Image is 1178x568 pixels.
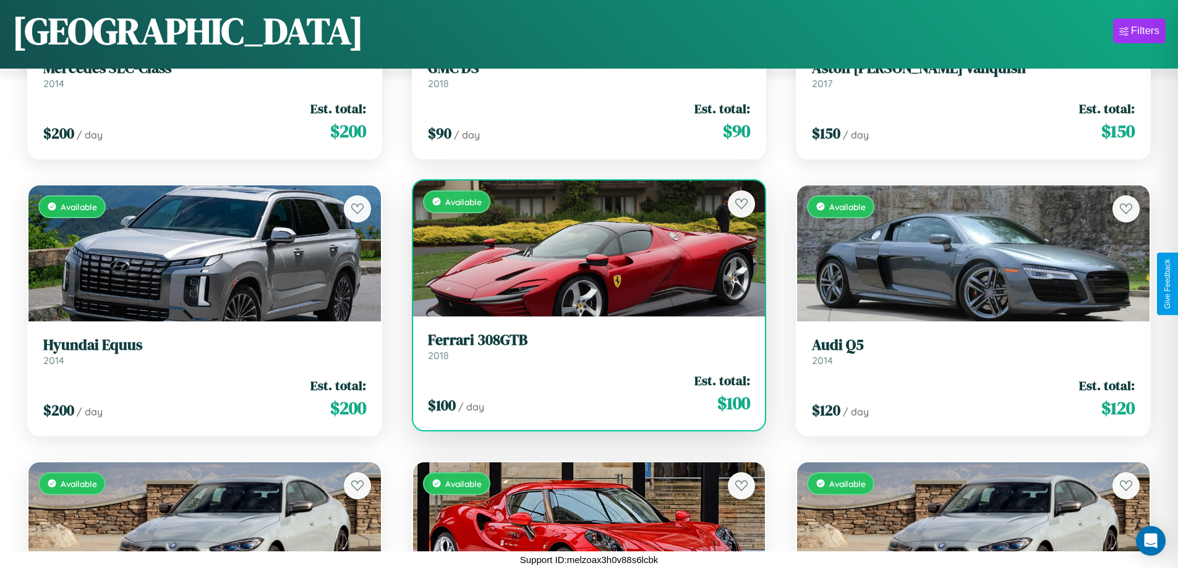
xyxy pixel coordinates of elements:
[310,100,366,117] span: Est. total:
[717,391,750,415] span: $ 100
[694,100,750,117] span: Est. total:
[310,376,366,394] span: Est. total:
[812,400,840,420] span: $ 120
[812,59,1135,77] h3: Aston [PERSON_NAME] Vanquish
[428,123,451,143] span: $ 90
[829,478,866,489] span: Available
[445,478,482,489] span: Available
[812,123,840,143] span: $ 150
[428,331,751,349] h3: Ferrari 308GTB
[43,400,74,420] span: $ 200
[330,396,366,420] span: $ 200
[428,395,456,415] span: $ 100
[43,336,366,367] a: Hyundai Equus2014
[454,129,480,141] span: / day
[812,354,833,367] span: 2014
[1163,259,1172,309] div: Give Feedback
[77,129,103,141] span: / day
[458,401,484,413] span: / day
[829,201,866,212] span: Available
[61,478,97,489] span: Available
[694,371,750,389] span: Est. total:
[43,59,366,90] a: Mercedes SLC-Class2014
[330,119,366,143] span: $ 200
[1079,376,1135,394] span: Est. total:
[428,349,449,362] span: 2018
[428,59,751,90] a: GMC DS2018
[812,336,1135,367] a: Audi Q52014
[428,331,751,362] a: Ferrari 308GTB2018
[812,59,1135,90] a: Aston [PERSON_NAME] Vanquish2017
[1101,119,1135,143] span: $ 150
[428,77,449,90] span: 2018
[43,77,64,90] span: 2014
[445,197,482,207] span: Available
[1079,100,1135,117] span: Est. total:
[1136,526,1166,556] div: Open Intercom Messenger
[77,405,103,418] span: / day
[812,336,1135,354] h3: Audi Q5
[61,201,97,212] span: Available
[843,405,869,418] span: / day
[520,551,658,568] p: Support ID: melzoax3h0v88s6lcbk
[12,6,364,56] h1: [GEOGRAPHIC_DATA]
[1101,396,1135,420] span: $ 120
[723,119,750,143] span: $ 90
[812,77,832,90] span: 2017
[43,123,74,143] span: $ 200
[1131,25,1159,37] div: Filters
[428,59,751,77] h3: GMC DS
[1113,19,1166,43] button: Filters
[43,59,366,77] h3: Mercedes SLC-Class
[43,336,366,354] h3: Hyundai Equus
[843,129,869,141] span: / day
[43,354,64,367] span: 2014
